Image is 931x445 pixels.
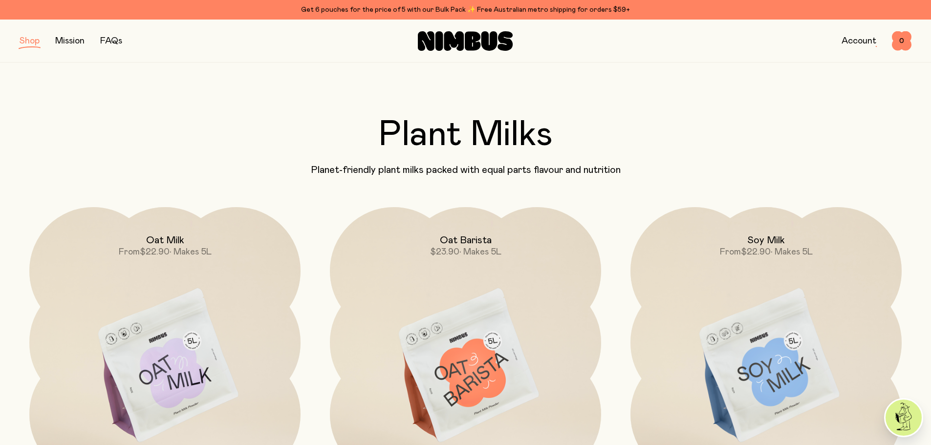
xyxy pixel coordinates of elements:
span: $22.90 [140,248,170,256]
a: FAQs [100,37,122,45]
h2: Oat Milk [146,234,184,246]
span: $23.90 [430,248,459,256]
p: Planet-friendly plant milks packed with equal parts flavour and nutrition [20,164,911,176]
div: Get 6 pouches for the price of 5 with our Bulk Pack ✨ Free Australian metro shipping for orders $59+ [20,4,911,16]
h2: Soy Milk [747,234,785,246]
span: $22.90 [741,248,771,256]
h2: Oat Barista [440,234,492,246]
button: 0 [892,31,911,51]
a: Account [842,37,876,45]
img: agent [886,400,922,436]
h2: Plant Milks [20,117,911,152]
a: Mission [55,37,85,45]
span: From [720,248,741,256]
span: • Makes 5L [459,248,501,256]
span: • Makes 5L [170,248,212,256]
span: From [119,248,140,256]
span: • Makes 5L [771,248,813,256]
